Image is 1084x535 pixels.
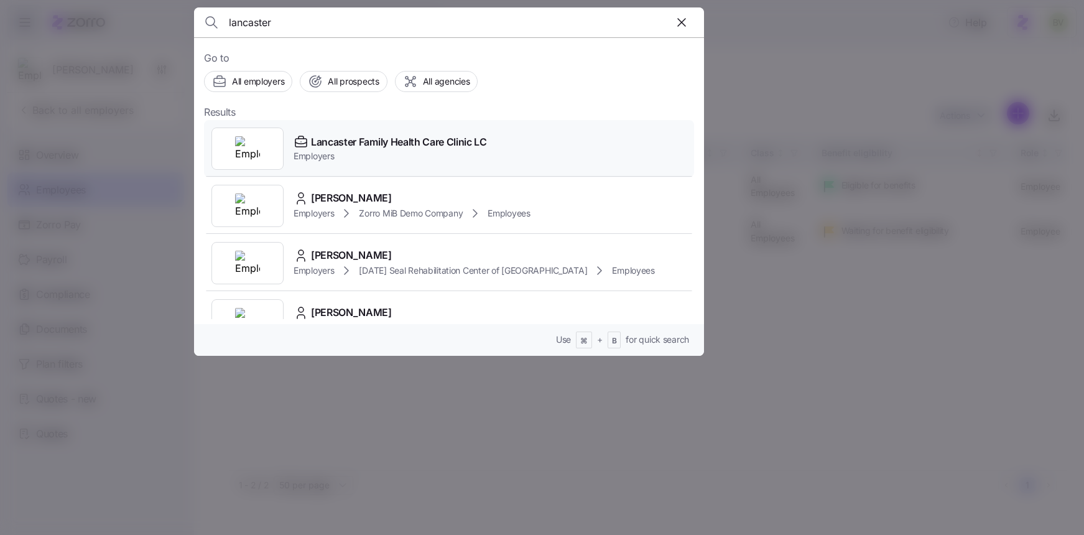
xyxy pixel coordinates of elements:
[300,71,387,92] button: All prospects
[204,71,292,92] button: All employers
[328,75,379,88] span: All prospects
[294,207,334,220] span: Employers
[235,251,260,276] img: Employer logo
[556,333,571,346] span: Use
[612,264,654,277] span: Employees
[294,264,334,277] span: Employers
[423,75,470,88] span: All agencies
[612,336,617,347] span: B
[311,134,487,150] span: Lancaster Family Health Care Clinic LC
[204,50,694,66] span: Go to
[580,336,588,347] span: ⌘
[626,333,689,346] span: for quick search
[488,207,530,220] span: Employees
[311,305,392,320] span: [PERSON_NAME]
[204,105,236,120] span: Results
[359,264,587,277] span: [DATE] Seal Rehabilitation Center of [GEOGRAPHIC_DATA]
[235,193,260,218] img: Employer logo
[359,207,463,220] span: Zorro MiB Demo Company
[311,190,392,206] span: [PERSON_NAME]
[232,75,284,88] span: All employers
[597,333,603,346] span: +
[235,308,260,333] img: Employer logo
[395,71,478,92] button: All agencies
[235,136,260,161] img: Employer logo
[311,248,392,263] span: [PERSON_NAME]
[294,150,487,162] span: Employers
